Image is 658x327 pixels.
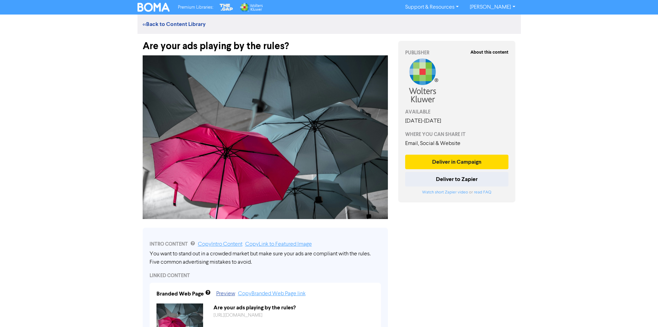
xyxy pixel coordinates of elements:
div: INTRO CONTENT [150,240,381,248]
a: <<Back to Content Library [143,21,206,28]
div: LINKED CONTENT [150,272,381,279]
a: read FAQ [474,190,491,194]
img: Wolters Kluwer [239,3,263,12]
a: [URL][DOMAIN_NAME] [213,313,263,318]
button: Deliver in Campaign [405,155,509,169]
div: https://public2.bomamarketing.com/cp/53EgIw8rn9TpdF3xD0TmQQ?sa=RGeZuAFK [208,312,379,319]
a: Copy Link to Featured Image [245,242,312,247]
div: Branded Web Page [156,290,204,298]
div: PUBLISHER [405,49,509,56]
div: Email, Social & Website [405,139,509,148]
div: [DATE] - [DATE] [405,117,509,125]
a: Copy Branded Web Page link [238,291,306,297]
img: BOMA Logo [137,3,170,12]
strong: About this content [470,49,508,55]
button: Deliver to Zapier [405,172,509,187]
a: Watch short Zapier video [422,190,468,194]
div: AVAILABLE [405,108,509,116]
div: or [405,189,509,196]
div: Are your ads playing by the rules? [143,34,388,52]
a: Preview [216,291,235,297]
div: You want to stand out in a crowded market but make sure your ads are compliant with the rules. Fi... [150,250,381,266]
a: Copy Intro Content [198,242,242,247]
img: The Gap [219,3,234,12]
a: Support & Resources [400,2,464,13]
iframe: Chat Widget [623,294,658,327]
a: [PERSON_NAME] [464,2,521,13]
div: Are your ads playing by the rules? [208,303,379,312]
span: Premium Libraries: [178,5,213,10]
div: WHERE YOU CAN SHARE IT [405,131,509,138]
